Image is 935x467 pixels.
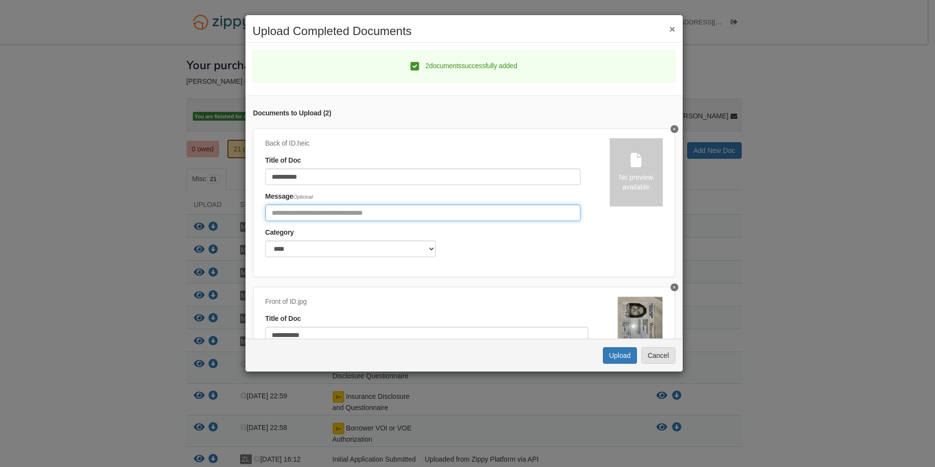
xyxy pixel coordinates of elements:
[265,168,580,185] input: Document Title
[603,347,637,364] button: Upload
[671,283,678,291] button: Delete Front of ID
[617,297,663,356] img: Front of ID.jpg
[265,314,301,324] label: Title of Doc
[265,327,588,343] input: Document Title
[265,191,313,202] label: Message
[265,297,588,307] div: Front of ID.jpg
[265,138,580,149] div: Back of ID.heic
[669,24,675,34] button: ×
[671,125,678,133] button: Delete Back of ID
[265,227,294,238] label: Category
[293,194,313,200] span: Optional
[641,347,675,364] button: Cancel
[265,205,580,221] input: Include any comments on this document
[253,25,675,37] h2: Upload Completed Documents
[411,61,517,72] div: 2 document s successfully added
[265,241,436,257] select: Category
[253,108,675,119] div: Documents to Upload ( 2 )
[265,155,301,166] label: Title of Doc
[610,172,663,192] div: No preview available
